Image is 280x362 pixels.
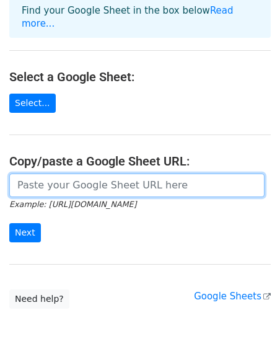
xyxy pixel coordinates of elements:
[22,5,234,29] a: Read more...
[9,223,41,242] input: Next
[22,4,258,30] p: Find your Google Sheet in the box below
[9,154,271,169] h4: Copy/paste a Google Sheet URL:
[9,94,56,113] a: Select...
[9,289,69,309] a: Need help?
[194,291,271,302] a: Google Sheets
[9,174,265,197] input: Paste your Google Sheet URL here
[9,200,136,209] small: Example: [URL][DOMAIN_NAME]
[9,69,271,84] h4: Select a Google Sheet:
[218,302,280,362] div: Chatt-widget
[218,302,280,362] iframe: Chat Widget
